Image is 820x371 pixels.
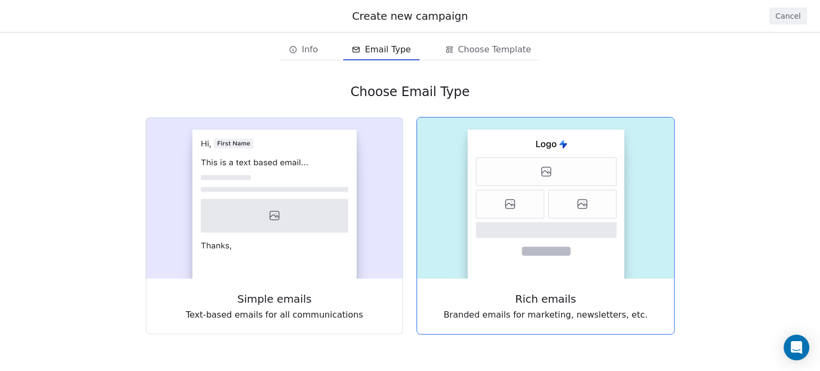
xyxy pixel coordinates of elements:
[280,39,540,60] div: email creation steps
[784,335,809,360] div: Open Intercom Messenger
[145,84,675,100] div: Choose Email Type
[13,9,807,23] div: Create new campaign
[444,309,648,321] span: Branded emails for marketing, newsletters, etc.
[302,43,318,56] span: Info
[238,291,312,306] span: Simple emails
[769,7,807,25] button: Cancel
[365,43,411,56] span: Email Type
[186,309,363,321] span: Text-based emails for all communications
[515,291,576,306] span: Rich emails
[458,43,531,56] span: Choose Template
